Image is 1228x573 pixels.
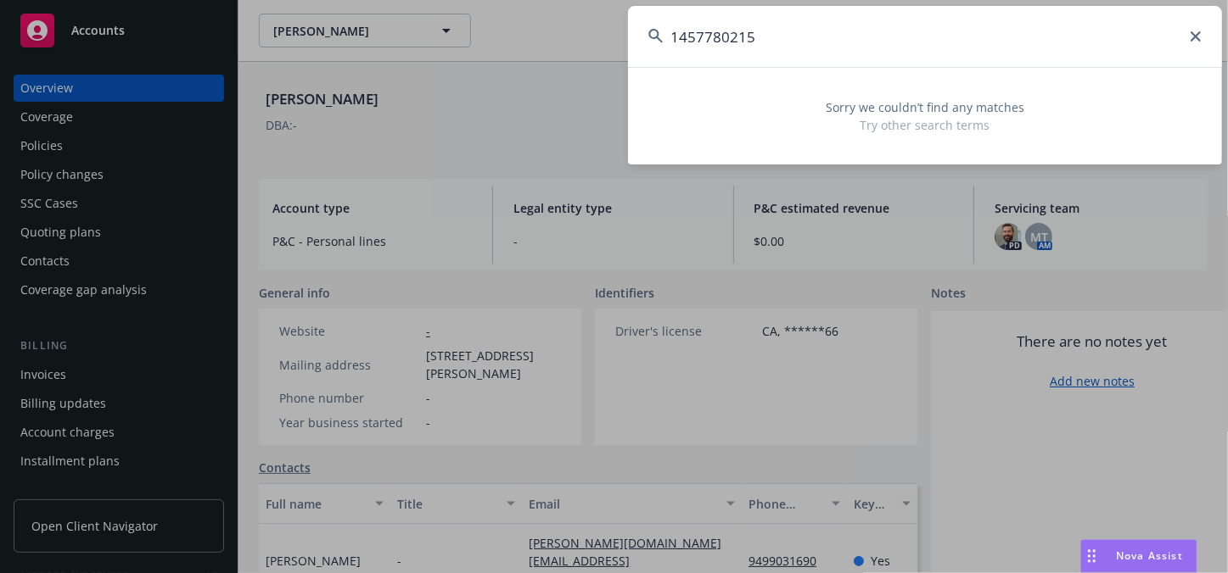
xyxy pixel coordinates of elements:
[648,116,1202,134] span: Try other search terms
[1080,539,1197,573] button: Nova Assist
[1081,540,1102,572] div: Drag to move
[1116,548,1183,563] span: Nova Assist
[628,6,1222,67] input: Search...
[648,98,1202,116] span: Sorry we couldn’t find any matches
